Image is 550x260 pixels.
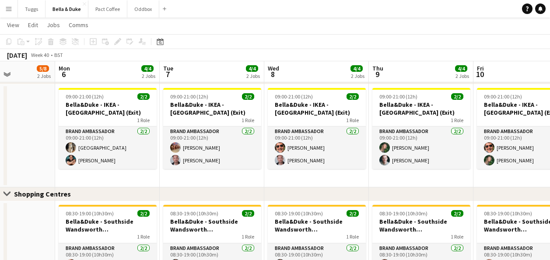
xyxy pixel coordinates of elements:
h3: Bella&Duke - IKEA - [GEOGRAPHIC_DATA] (Exit) [163,101,261,116]
span: 1 Role [242,233,254,240]
span: 09:00-21:00 (12h) [379,93,417,100]
span: 2/2 [137,210,150,217]
h3: Bella&Duke - IKEA - [GEOGRAPHIC_DATA] (Exit) [372,101,470,116]
button: Oddbox [127,0,159,18]
span: 6 [57,69,70,79]
span: 2/2 [242,210,254,217]
h3: Bella&Duke - Southside Wandsworth ([GEOGRAPHIC_DATA]) [268,218,366,233]
span: 1 Role [137,233,150,240]
span: 1 Role [451,233,463,240]
span: 4/4 [141,65,154,72]
span: 08:30-19:00 (10h30m) [275,210,323,217]
span: 1 Role [346,117,359,123]
button: Tuggs [18,0,46,18]
span: Wed [268,64,279,72]
span: 2/2 [137,93,150,100]
span: 09:00-21:00 (12h) [170,93,208,100]
span: 08:30-19:00 (10h30m) [170,210,218,217]
span: 08:30-19:00 (10h30m) [484,210,532,217]
div: 2 Jobs [246,73,260,79]
a: Jobs [43,19,63,31]
span: 1 Role [137,117,150,123]
a: Edit [25,19,42,31]
span: 9 [371,69,383,79]
app-job-card: 09:00-21:00 (12h)2/2Bella&Duke - IKEA - [GEOGRAPHIC_DATA] (Exit)1 RoleBrand Ambassador2/209:00-21... [163,88,261,169]
h3: Bella&Duke - Southside Wandsworth ([GEOGRAPHIC_DATA]) [163,218,261,233]
span: 2/2 [451,210,463,217]
app-card-role: Brand Ambassador2/209:00-21:00 (12h)[PERSON_NAME][PERSON_NAME] [372,126,470,169]
button: Pact Coffee [88,0,127,18]
span: 4/4 [350,65,363,72]
span: Comms [69,21,88,29]
app-job-card: 09:00-21:00 (12h)2/2Bella&Duke - IKEA - [GEOGRAPHIC_DATA] (Exit)1 RoleBrand Ambassador2/209:00-21... [59,88,157,169]
span: Week 40 [29,52,51,58]
span: 8 [266,69,279,79]
span: 7 [162,69,173,79]
span: 09:00-21:00 (12h) [66,93,104,100]
div: [DATE] [7,51,27,60]
h3: Bella&Duke - IKEA - [GEOGRAPHIC_DATA] (Exit) [59,101,157,116]
h3: Bella&Duke - Southside Wandsworth ([GEOGRAPHIC_DATA]) [59,218,157,233]
span: 09:00-21:00 (12h) [275,93,313,100]
span: 10 [476,69,484,79]
app-card-role: Brand Ambassador2/209:00-21:00 (12h)[PERSON_NAME][PERSON_NAME] [163,126,261,169]
span: 1 Role [346,233,359,240]
span: 5/8 [37,65,49,72]
span: 4/4 [246,65,258,72]
button: Bella & Duke [46,0,88,18]
span: Edit [28,21,38,29]
span: 4/4 [455,65,467,72]
h3: Bella&Duke - IKEA - [GEOGRAPHIC_DATA] (Exit) [268,101,366,116]
span: 2/2 [451,93,463,100]
h3: Bella&Duke - Southside Wandsworth ([GEOGRAPHIC_DATA]) [372,218,470,233]
app-job-card: 09:00-21:00 (12h)2/2Bella&Duke - IKEA - [GEOGRAPHIC_DATA] (Exit)1 RoleBrand Ambassador2/209:00-21... [268,88,366,169]
app-card-role: Brand Ambassador2/209:00-21:00 (12h)[PERSON_NAME][PERSON_NAME] [268,126,366,169]
span: 09:00-21:00 (12h) [484,93,522,100]
span: Tue [163,64,173,72]
a: View [4,19,23,31]
div: 2 Jobs [37,73,51,79]
a: Comms [65,19,92,31]
div: BST [54,52,63,58]
span: 2/2 [242,93,254,100]
app-job-card: 09:00-21:00 (12h)2/2Bella&Duke - IKEA - [GEOGRAPHIC_DATA] (Exit)1 RoleBrand Ambassador2/209:00-21... [372,88,470,169]
span: 08:30-19:00 (10h30m) [66,210,114,217]
div: 2 Jobs [142,73,155,79]
span: View [7,21,19,29]
div: Shopping Centres [14,190,78,198]
div: 2 Jobs [351,73,364,79]
span: Thu [372,64,383,72]
div: 2 Jobs [455,73,469,79]
span: Jobs [47,21,60,29]
span: 08:30-19:00 (10h30m) [379,210,427,217]
span: 1 Role [451,117,463,123]
span: Fri [477,64,484,72]
span: Mon [59,64,70,72]
span: 2/2 [347,93,359,100]
span: 1 Role [242,117,254,123]
app-card-role: Brand Ambassador2/209:00-21:00 (12h)[GEOGRAPHIC_DATA][PERSON_NAME] [59,126,157,169]
span: 2/2 [347,210,359,217]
